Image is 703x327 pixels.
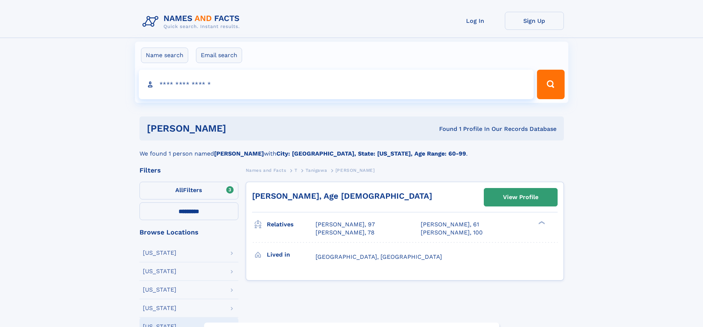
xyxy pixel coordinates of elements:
[335,168,375,173] span: [PERSON_NAME]
[214,150,264,157] b: [PERSON_NAME]
[503,189,538,206] div: View Profile
[316,229,375,237] a: [PERSON_NAME], 78
[139,70,534,99] input: search input
[139,229,238,236] div: Browse Locations
[143,305,176,311] div: [US_STATE]
[276,150,466,157] b: City: [GEOGRAPHIC_DATA], State: [US_STATE], Age Range: 60-99
[446,12,505,30] a: Log In
[294,168,297,173] span: T
[196,48,242,63] label: Email search
[246,166,286,175] a: Names and Facts
[139,182,238,199] label: Filters
[537,70,564,99] button: Search Button
[484,188,557,206] a: View Profile
[139,12,246,32] img: Logo Names and Facts
[141,48,188,63] label: Name search
[421,220,479,229] a: [PERSON_NAME], 61
[139,140,564,158] div: We found 1 person named with .
[316,220,375,229] a: [PERSON_NAME], 97
[294,166,297,175] a: T
[252,191,432,201] a: [PERSON_NAME], Age [DEMOGRAPHIC_DATA]
[306,168,327,173] span: Tanigawa
[505,12,564,30] a: Sign Up
[143,268,176,274] div: [US_STATE]
[306,166,327,175] a: Tanigawa
[332,125,556,133] div: Found 1 Profile In Our Records Database
[175,187,183,194] span: All
[537,220,545,225] div: ❯
[143,250,176,256] div: [US_STATE]
[267,248,316,261] h3: Lived in
[143,287,176,293] div: [US_STATE]
[267,218,316,231] h3: Relatives
[421,229,483,237] a: [PERSON_NAME], 100
[147,124,333,133] h1: [PERSON_NAME]
[316,253,442,260] span: [GEOGRAPHIC_DATA], [GEOGRAPHIC_DATA]
[139,167,238,174] div: Filters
